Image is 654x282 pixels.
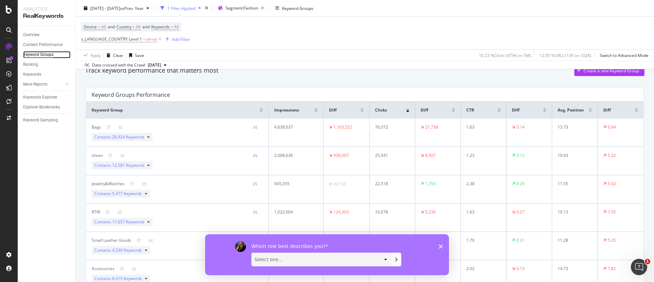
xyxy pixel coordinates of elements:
[608,237,616,243] div: 5.35
[92,209,100,215] div: RTW
[608,266,616,272] div: 7.82
[23,41,71,48] a: Content Performance
[558,181,589,187] div: 11.55
[603,107,611,113] span: Diff
[92,124,101,130] div: Bags
[23,117,71,124] a: Keyword Sampling
[421,107,428,113] span: Diff
[112,219,144,225] span: 17,657 Keywords
[174,22,179,32] span: All
[136,22,141,32] span: All
[112,276,142,281] span: 6,419 Keywords
[81,3,152,14] button: [DATE] - [DATE]vsPrev. Year
[274,181,313,187] div: 945,355
[84,24,97,30] span: Device
[163,35,190,43] button: Add Filter
[90,52,101,58] div: Apply
[23,71,41,78] div: Keywords
[333,152,349,159] div: 958,007
[466,181,497,187] div: 2.38
[98,24,100,30] span: =
[274,124,313,130] div: 4,638,637
[466,107,474,113] span: CTR
[81,36,142,42] span: s_LANGUAGE_COUNTRY Level 1
[23,81,47,88] div: More Reports
[608,181,616,187] div: 5.42
[135,52,144,58] div: Save
[425,124,438,130] div: 27,738
[92,152,103,159] div: shoes
[425,152,436,159] div: 8,007
[85,66,218,75] div: Track keyword performance that matters most
[23,117,58,124] div: Keyword Sampling
[167,5,196,11] div: 1 Filter Applied
[558,107,584,113] span: Avg. Position
[516,124,525,130] div: 0.14
[112,191,142,196] span: 5,477 Keywords
[375,152,406,159] div: 25,541
[112,162,144,168] span: 12,581 Keywords
[516,237,525,243] div: 0.21
[172,36,190,42] div: Add Filter
[558,237,589,243] div: 11.28
[23,51,53,58] div: Keyword Groups
[333,124,352,130] div: 1,163,522
[146,34,157,44] span: en-us
[608,209,616,215] div: 7.05
[558,124,589,130] div: 13.73
[583,68,639,74] div: Create a new Keyword Group
[205,234,449,275] iframe: Enquête de Laura de Botify
[94,276,142,282] span: Contains
[92,266,114,272] div: Accessories
[23,31,40,39] div: Overview
[94,219,144,225] span: Contains
[23,71,71,78] a: Keywords
[92,62,145,68] div: Data crossed with the Crawl
[574,65,644,76] button: Create a new Keyword Group
[145,61,169,69] button: [DATE]
[540,52,591,58] div: 12.95 % URLs ( 13K on 102K )
[274,209,313,215] div: 1,022,004
[516,266,525,272] div: 0.13
[466,152,497,159] div: 1.23
[466,209,497,215] div: 1.63
[375,124,406,130] div: 76,072
[92,181,125,187] div: Jewelry&Watches
[204,5,209,12] div: times
[94,191,142,197] span: Contains
[120,5,144,11] span: vs Prev. Year
[516,152,525,159] div: 0.12
[23,104,60,111] div: Explorer Bookmarks
[274,152,313,159] div: 2,068,636
[375,209,406,215] div: 16,678
[108,24,115,30] span: and
[274,107,299,113] span: Impressions
[333,181,346,187] div: 49,158
[112,134,144,140] span: 28,924 Keywords
[558,152,589,159] div: 10.93
[23,104,71,111] a: Explorer Bookmarks
[333,209,349,215] div: 124,993
[23,31,71,39] a: Overview
[23,12,70,20] div: RealKeywords
[116,24,131,30] span: Country
[143,36,145,42] span: =
[94,134,144,140] span: Contains
[375,107,387,113] span: Clicks
[23,5,70,12] div: Analytics
[81,50,101,61] button: Apply
[92,107,123,113] span: Keyword Group
[425,209,436,215] div: 5,239
[215,3,267,14] button: Segment:Fashion
[23,61,38,68] div: Ranking
[171,24,173,30] span: =
[94,247,142,253] span: Contains
[645,259,650,264] span: 1
[23,61,71,68] a: Ranking
[600,52,649,58] div: Switch to Advanced Mode
[113,52,123,58] div: Clear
